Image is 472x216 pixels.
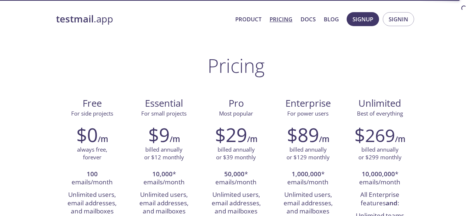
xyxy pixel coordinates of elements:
span: Best of everything [357,110,403,117]
a: Blog [324,14,339,24]
p: billed annually or $299 monthly [358,146,402,162]
h1: Pricing [208,54,265,77]
span: Signup [353,14,373,24]
li: All Enterprise features : [350,189,410,210]
strong: 100 [87,170,98,178]
a: Pricing [270,14,292,24]
h2: $9 [148,124,170,146]
a: Product [235,14,261,24]
span: For power users [287,110,329,117]
span: Unlimited [358,97,401,110]
strong: 10,000,000 [362,170,395,178]
span: Signin [389,14,408,24]
li: * emails/month [133,168,194,189]
h6: /m [319,133,329,145]
li: * emails/month [205,168,266,189]
p: billed annually or $39 monthly [216,146,256,162]
span: 269 [365,123,395,147]
a: Docs [301,14,316,24]
h2: $0 [76,124,98,146]
span: Essential [134,97,194,110]
p: billed annually or $129 monthly [287,146,330,162]
h2: $89 [287,124,319,146]
a: testmail.app [56,13,229,25]
p: billed annually or $12 monthly [144,146,184,162]
span: Free [62,97,122,110]
h2: $ [354,124,395,146]
span: Enterprise [278,97,338,110]
h6: /m [395,133,405,145]
span: For side projects [71,110,113,117]
button: Signup [347,12,379,26]
p: always free, forever [77,146,107,162]
strong: 50,000 [224,170,244,178]
li: * emails/month [278,168,339,189]
li: emails/month [62,168,122,189]
h6: /m [98,133,108,145]
span: Pro [206,97,266,110]
span: Most popular [219,110,253,117]
strong: testmail [56,13,94,25]
h6: /m [170,133,180,145]
h2: $29 [215,124,247,146]
button: Signin [383,12,414,26]
strong: and [386,199,398,207]
strong: 1,000,000 [292,170,321,178]
h6: /m [247,133,257,145]
span: For small projects [141,110,187,117]
li: * emails/month [350,168,410,189]
strong: 10,000 [152,170,173,178]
